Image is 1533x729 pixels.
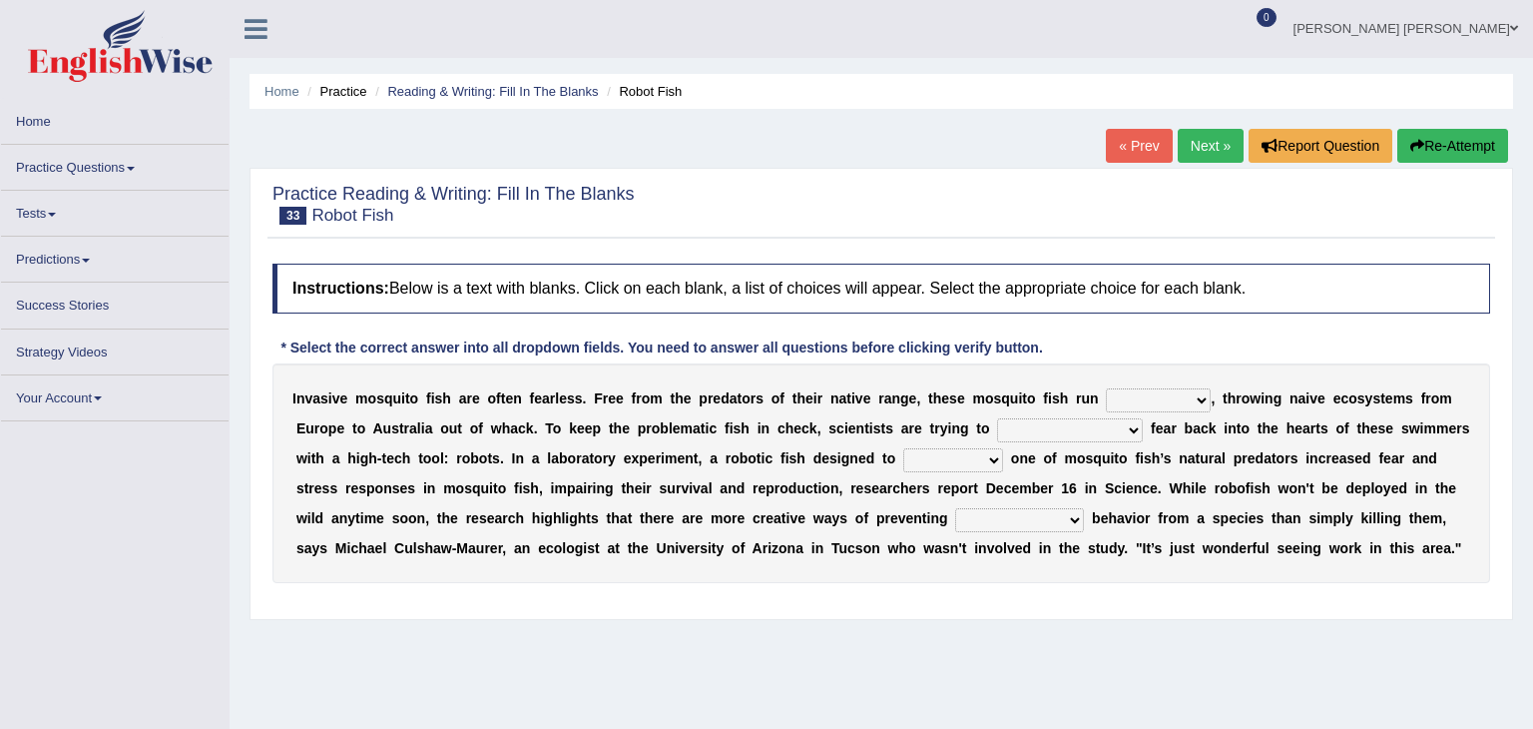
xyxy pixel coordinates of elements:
b: o [431,450,440,466]
b: a [409,420,417,436]
b: n [515,450,524,466]
b: h [614,420,623,436]
b: r [550,390,555,406]
b: u [392,390,401,406]
b: e [472,390,480,406]
b: e [793,420,801,436]
b: a [1164,420,1172,436]
b: h [1361,420,1370,436]
b: t [311,450,316,466]
b: b [1185,420,1194,436]
b: o [462,450,471,466]
b: f [426,390,431,406]
b: o [357,420,366,436]
b: n [513,390,522,406]
b: h [1262,420,1271,436]
b: g [900,390,909,406]
a: Next » [1178,129,1244,163]
b: a [1302,420,1310,436]
b: e [1317,390,1325,406]
b: e [941,390,949,406]
b: o [423,450,432,466]
li: Robot Fish [602,82,682,101]
b: e [909,390,917,406]
b: l [417,420,421,436]
b: k [526,420,534,436]
b: h [1228,390,1237,406]
b: a [693,420,701,436]
b: i [869,420,873,436]
b: v [1309,390,1317,406]
b: s [1401,420,1409,436]
b: r [934,420,939,436]
b: e [957,390,965,406]
b: s [435,390,443,406]
b: h [347,450,356,466]
b: m [1393,390,1405,406]
b: c [801,420,809,436]
b: e [534,390,542,406]
b: e [577,420,585,436]
b: i [730,420,734,436]
b: o [1241,420,1250,436]
b: o [368,390,377,406]
b: o [981,420,990,436]
b: s [1378,420,1386,436]
b: e [1370,420,1378,436]
b: e [559,390,567,406]
b: m [1423,420,1435,436]
b: m [681,420,693,436]
b: r [1456,420,1461,436]
b: i [1224,420,1228,436]
b: t [928,390,933,406]
b: h [796,390,805,406]
b: f [1421,390,1426,406]
b: p [328,420,337,436]
b: , [1211,390,1215,406]
b: , [817,420,821,436]
b: a [459,390,467,406]
b: o [553,420,562,436]
b: t [352,420,357,436]
b: t [864,420,869,436]
b: k [1209,420,1217,436]
b: i [813,390,817,406]
b: t [589,450,594,466]
b: o [1027,390,1036,406]
b: p [593,420,602,436]
b: t [1237,420,1242,436]
b: f [530,390,535,406]
b: f [725,420,730,436]
b: e [1333,390,1341,406]
b: o [470,420,479,436]
b: a [312,390,320,406]
b: o [479,450,488,466]
b: m [650,390,662,406]
b: n [1228,420,1237,436]
b: o [568,450,577,466]
b: c [394,450,402,466]
b: f [632,390,637,406]
b: n [830,390,839,406]
b: . [534,420,538,436]
b: i [1048,390,1052,406]
b: o [771,390,780,406]
b: f [779,390,784,406]
b: h [741,420,750,436]
b: r [576,450,581,466]
b: a [510,420,518,436]
b: a [1298,390,1306,406]
b: w [491,420,502,436]
b: a [1193,420,1201,436]
b: i [1261,390,1265,406]
b: k [569,420,577,436]
b: t [792,390,797,406]
b: u [305,420,314,436]
b: I [292,390,296,406]
b: n [1090,390,1099,406]
b: n [296,390,305,406]
b: o [440,420,449,436]
b: h [1286,420,1295,436]
b: n [891,390,900,406]
b: g [360,450,369,466]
